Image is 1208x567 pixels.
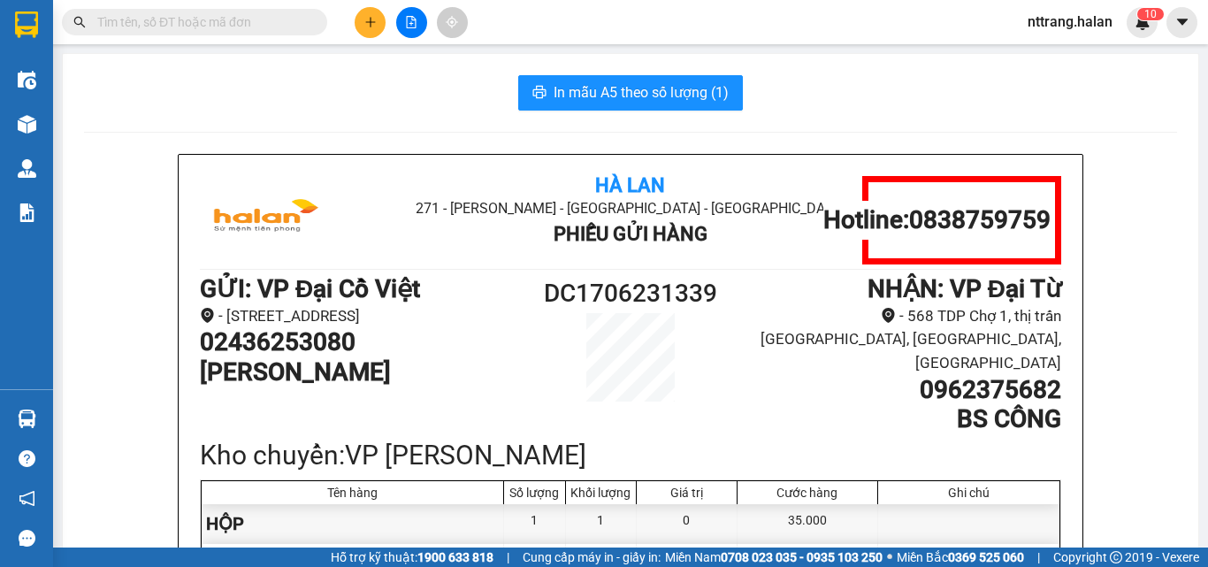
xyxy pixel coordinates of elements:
[200,434,1061,476] div: Kho chuyển: VP [PERSON_NAME]
[200,357,523,387] h1: [PERSON_NAME]
[823,205,1051,235] h1: Hotline: 0838759759
[1144,8,1151,20] span: 1
[523,274,738,313] h1: DC1706231339
[1037,548,1040,567] span: |
[1151,8,1157,20] span: 0
[738,404,1061,434] h1: BS CÔNG
[364,16,377,28] span: plus
[206,486,499,500] div: Tên hàng
[1166,7,1197,38] button: caret-down
[97,12,306,32] input: Tìm tên, số ĐT hoặc mã đơn
[1013,11,1127,33] span: nttrang.halan
[200,308,215,323] span: environment
[742,486,873,500] div: Cước hàng
[18,115,36,134] img: warehouse-icon
[1174,14,1190,30] span: caret-down
[887,554,892,561] span: ⚪️
[19,530,35,547] span: message
[18,203,36,222] img: solution-icon
[355,7,386,38] button: plus
[532,85,547,102] span: printer
[523,548,661,567] span: Cung cấp máy in - giấy in:
[595,174,665,196] b: Hà Lan
[417,550,493,564] strong: 1900 633 818
[721,550,883,564] strong: 0708 023 035 - 0935 103 250
[73,16,86,28] span: search
[200,274,420,303] b: GỬI : VP Đại Cồ Việt
[566,504,637,544] div: 1
[396,7,427,38] button: file-add
[1110,551,1122,563] span: copyright
[738,504,878,544] div: 35.000
[19,450,35,467] span: question-circle
[1137,8,1164,20] sup: 10
[18,410,36,428] img: warehouse-icon
[405,16,417,28] span: file-add
[641,486,732,500] div: Giá trị
[518,75,743,111] button: printerIn mẫu A5 theo số lượng (1)
[19,490,35,507] span: notification
[15,11,38,38] img: logo-vxr
[570,486,631,500] div: Khối lượng
[507,548,509,567] span: |
[446,16,458,28] span: aim
[881,308,896,323] span: environment
[868,274,1061,303] b: NHẬN : VP Đại Từ
[1135,14,1151,30] img: icon-new-feature
[200,304,523,328] li: - [STREET_ADDRESS]
[554,81,729,103] span: In mẫu A5 theo số lượng (1)
[200,327,523,357] h1: 02436253080
[738,375,1061,405] h1: 0962375682
[18,71,36,89] img: warehouse-icon
[343,197,917,219] li: 271 - [PERSON_NAME] - [GEOGRAPHIC_DATA] - [GEOGRAPHIC_DATA]
[738,304,1061,375] li: - 568 TDP Chợ 1, thị trấn [GEOGRAPHIC_DATA], [GEOGRAPHIC_DATA], [GEOGRAPHIC_DATA]
[331,548,493,567] span: Hỗ trợ kỹ thuật:
[202,504,504,544] div: HỘP
[948,550,1024,564] strong: 0369 525 060
[637,504,738,544] div: 0
[508,486,561,500] div: Số lượng
[437,7,468,38] button: aim
[200,176,333,264] img: logo.jpg
[665,548,883,567] span: Miền Nam
[883,486,1055,500] div: Ghi chú
[18,159,36,178] img: warehouse-icon
[897,548,1024,567] span: Miền Bắc
[554,223,707,245] b: Phiếu Gửi Hàng
[504,504,566,544] div: 1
